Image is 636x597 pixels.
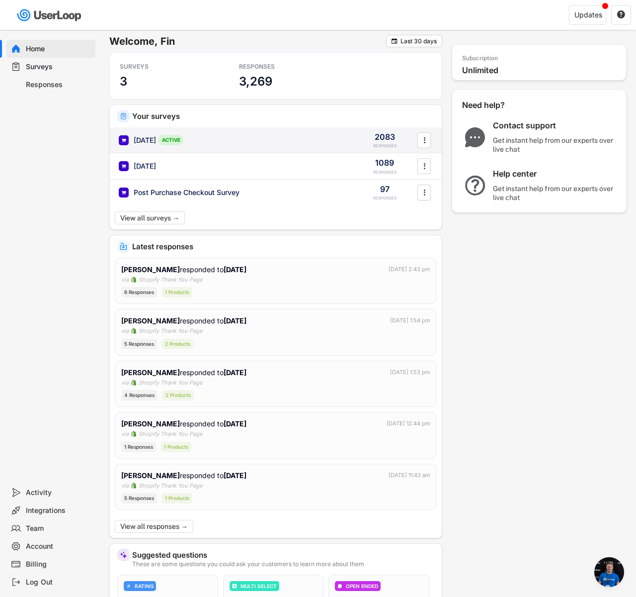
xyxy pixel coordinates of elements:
[462,55,498,63] div: Subscription
[139,430,202,438] div: Shopify Thank You Page
[391,37,398,45] button: 
[224,316,246,325] strong: [DATE]
[26,62,91,72] div: Surveys
[139,482,202,490] div: Shopify Thank You Page
[162,339,193,349] div: 2 Products
[121,493,157,503] div: 5 Responses
[131,277,137,283] img: 1156660_ecommerce_logo_shopify_icon%20%281%29.png
[121,419,180,428] strong: [PERSON_NAME]
[373,143,397,149] div: RESPONSES
[120,74,127,89] h3: 3
[594,557,624,587] a: Open chat
[26,44,91,54] div: Home
[132,551,434,559] div: Suggested questions
[224,471,246,480] strong: [DATE]
[162,493,192,503] div: 1 Products
[159,135,183,145] div: ACTIVE
[121,367,248,378] div: responded to
[462,176,488,196] img: QuestionMarkInverseMajor.svg
[121,368,180,377] strong: [PERSON_NAME]
[26,578,91,587] div: Log Out
[134,161,156,171] div: [DATE]
[373,170,397,175] div: RESPONSES
[121,265,180,274] strong: [PERSON_NAME]
[26,542,91,551] div: Account
[121,379,129,387] div: via
[15,5,85,25] img: userloop-logo-01.svg
[120,551,127,559] img: MagicMajor%20%28Purple%29.svg
[26,488,91,497] div: Activity
[574,11,602,18] div: Updates
[120,63,209,71] div: SURVEYS
[419,185,429,200] button: 
[131,431,137,437] img: 1156660_ecommerce_logo_shopify_icon%20%281%29.png
[121,442,156,452] div: 1 Responses
[493,184,617,202] div: Get instant help from our experts over live chat
[390,368,430,377] div: [DATE] 1:53 pm
[121,390,158,400] div: 4 Responses
[121,315,248,326] div: responded to
[239,63,328,71] div: RESPONSES
[26,506,91,515] div: Integrations
[224,265,246,274] strong: [DATE]
[232,584,237,589] img: ListMajor.svg
[375,131,395,142] div: 2083
[121,482,129,490] div: via
[493,169,617,179] div: Help center
[121,418,248,429] div: responded to
[462,100,532,110] div: Need help?
[240,584,277,589] div: MULTI SELECT
[121,470,248,481] div: responded to
[131,483,137,489] img: 1156660_ecommerce_logo_shopify_icon%20%281%29.png
[419,159,429,174] button: 
[373,196,397,201] div: RESPONSES
[162,390,194,400] div: 2 Products
[161,442,191,452] div: 1 Products
[131,328,137,334] img: 1156660_ecommerce_logo_shopify_icon%20%281%29.png
[121,276,129,284] div: via
[131,380,137,386] img: 1156660_ecommerce_logo_shopify_icon%20%281%29.png
[224,368,246,377] strong: [DATE]
[375,157,394,168] div: 1089
[423,187,425,198] text: 
[390,316,430,325] div: [DATE] 1:54 pm
[121,430,129,438] div: via
[121,287,157,298] div: 6 Responses
[126,584,131,589] img: AdjustIcon.svg
[462,127,488,147] img: ChatMajor.svg
[139,276,202,284] div: Shopify Thank You Page
[423,135,425,145] text: 
[121,316,180,325] strong: [PERSON_NAME]
[389,471,430,480] div: [DATE] 11:43 am
[134,135,156,145] div: [DATE]
[392,37,397,45] text: 
[121,327,129,335] div: via
[115,520,193,533] button: View all responses →
[423,161,425,171] text: 
[121,264,248,275] div: responded to
[162,287,192,298] div: 1 Products
[224,419,246,428] strong: [DATE]
[400,38,437,44] div: Last 30 days
[346,584,378,589] div: OPEN ENDED
[380,184,390,195] div: 97
[139,379,202,387] div: Shopify Thank You Page
[26,560,91,569] div: Billing
[493,136,617,154] div: Get instant help from our experts over live chat
[493,120,617,131] div: Contact support
[617,10,626,19] button: 
[135,584,154,589] div: RATING
[121,471,180,480] strong: [PERSON_NAME]
[419,133,429,148] button: 
[26,80,91,90] div: Responses
[389,265,430,274] div: [DATE] 2:43 pm
[132,112,434,120] div: Your surveys
[617,10,625,19] text: 
[120,243,127,250] img: IncomingMajor.svg
[462,65,621,76] div: Unlimited
[132,243,434,250] div: Latest responses
[139,327,202,335] div: Shopify Thank You Page
[239,74,272,89] h3: 3,269
[134,188,239,198] div: Post Purchase Checkout Survey
[109,35,386,48] h6: Welcome, Fin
